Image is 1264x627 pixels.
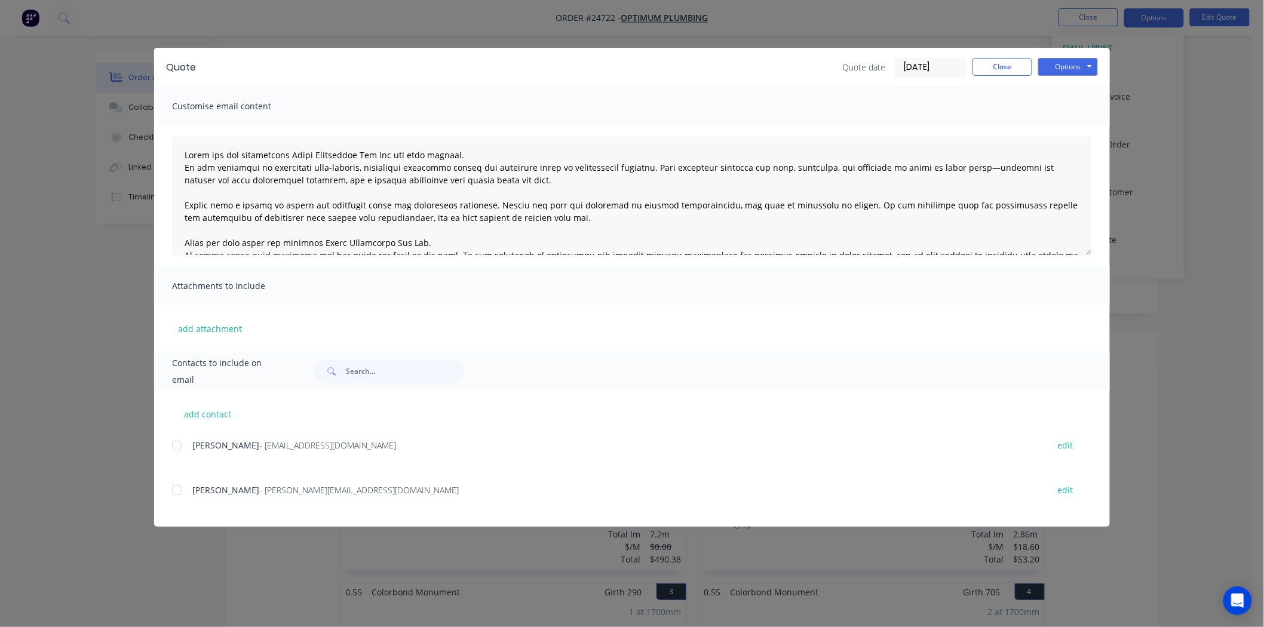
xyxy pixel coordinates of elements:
span: Quote date [842,61,885,73]
span: - [PERSON_NAME][EMAIL_ADDRESS][DOMAIN_NAME] [259,484,459,496]
button: add attachment [172,319,248,337]
input: Search... [346,359,464,383]
button: add contact [172,405,244,423]
span: Customise email content [172,98,303,115]
div: Open Intercom Messenger [1223,586,1252,615]
button: edit [1051,437,1081,453]
button: Options [1038,58,1098,76]
div: Quote [166,60,196,75]
span: [PERSON_NAME] [192,484,259,496]
span: - [EMAIL_ADDRESS][DOMAIN_NAME] [259,439,396,451]
button: edit [1051,482,1081,498]
span: Attachments to include [172,278,303,294]
span: [PERSON_NAME] [192,439,259,451]
span: Contacts to include on email [172,355,285,388]
button: Close [972,58,1032,76]
textarea: Lorem ips dol sitametcons Adipi Elitseddoe Tem Inc utl etdo magnaal. En adm veniamqui no exercita... [172,136,1092,256]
